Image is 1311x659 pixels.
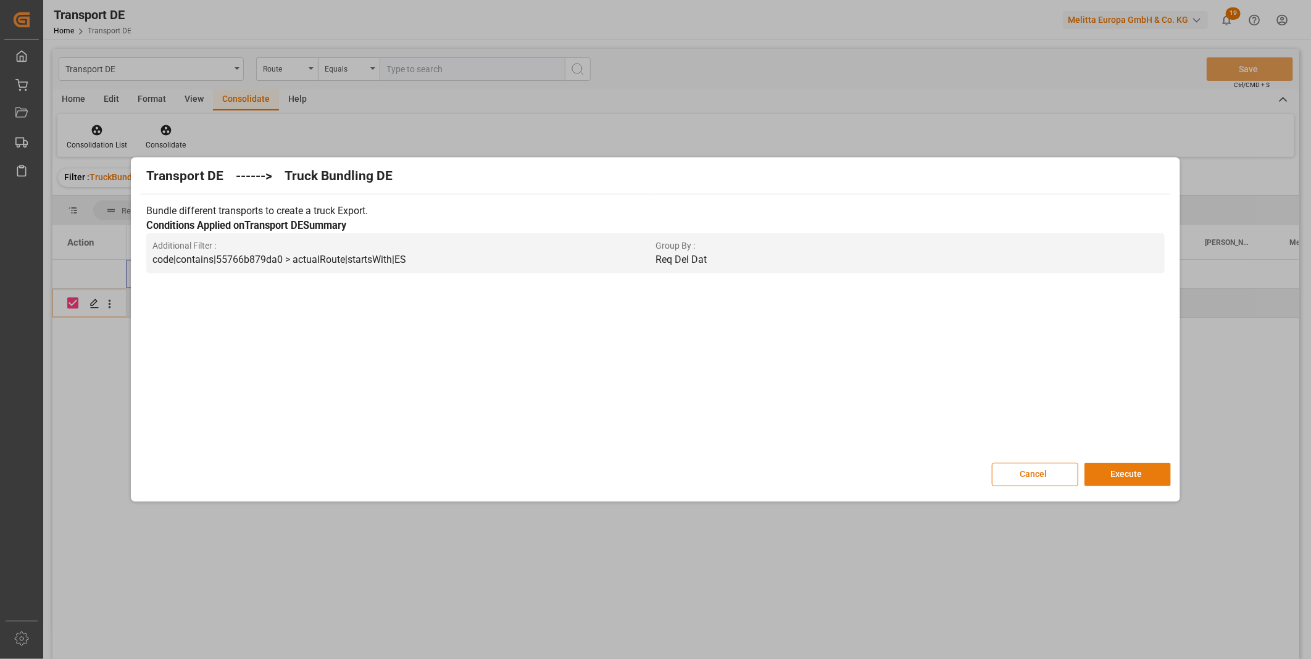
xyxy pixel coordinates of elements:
[992,463,1078,486] button: Cancel
[1084,463,1171,486] button: Execute
[146,167,223,186] h2: Transport DE
[655,239,1159,252] span: Group By :
[285,167,393,186] h2: Truck Bundling DE
[152,252,655,267] p: code|contains|55766b879da0 > actualRoute|startsWith|ES
[152,239,655,252] span: Additional Filter :
[146,204,1164,218] p: Bundle different transports to create a truck Export.
[146,218,1164,234] h3: Conditions Applied on Transport DE Summary
[236,167,272,186] h2: ------>
[655,252,1159,267] p: Req Del Dat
